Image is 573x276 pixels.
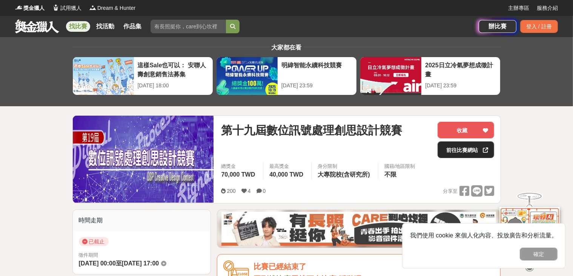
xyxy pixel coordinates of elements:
img: Cover Image [73,116,214,203]
a: 辦比賽 [479,20,516,33]
div: 比賽已經結束了 [253,260,494,273]
a: 這樣Sale也可以： 安聯人壽創意銷售法募集[DATE] 18:00 [72,57,213,95]
div: [DATE] 23:59 [425,82,496,90]
img: Logo [89,4,97,11]
a: 前往比賽網站 [438,141,494,158]
input: 有長照挺你，care到心坎裡！青春出手，拍出照顧 影音徵件活動 [151,20,226,33]
span: 至 [116,260,122,267]
div: 國籍/地區限制 [384,163,415,170]
a: 主辦專區 [508,4,529,12]
span: 200 [227,188,235,194]
a: 找活動 [93,21,117,32]
span: [DATE] 17:00 [122,260,159,267]
div: 這樣Sale也可以： 安聯人壽創意銷售法募集 [138,61,209,78]
span: 4 [248,188,251,194]
span: 總獎金 [221,163,257,170]
img: 35ad34ac-3361-4bcf-919e-8d747461931d.jpg [221,212,496,246]
a: 明緯智能永續科技競賽[DATE] 23:59 [216,57,357,95]
span: 最高獎金 [269,163,305,170]
span: 不限 [384,171,396,178]
div: [DATE] 23:59 [281,82,353,90]
a: 服務介紹 [537,4,558,12]
div: 身分限制 [318,163,372,170]
div: 2025日立冷氣夢想成徵計畫 [425,61,496,78]
span: 分享至 [443,186,458,197]
span: Dream & Hunter [97,4,135,12]
span: 我們使用 cookie 來個人化內容、投放廣告和分析流量。 [410,232,558,239]
span: 已截止 [79,237,109,246]
button: 收藏 [438,122,494,138]
img: d2146d9a-e6f6-4337-9592-8cefde37ba6b.png [499,207,560,257]
span: 大家都在看 [270,44,304,51]
div: [DATE] 18:00 [138,82,209,90]
span: 40,000 TWD [269,171,303,178]
div: 時間走期 [73,210,211,231]
span: [DATE] 00:00 [79,260,116,267]
a: Logo獎金獵人 [15,4,45,12]
span: 獎金獵人 [23,4,45,12]
div: 明緯智能永續科技競賽 [281,61,353,78]
span: 0 [263,188,266,194]
span: 大專院校(含研究所) [318,171,370,178]
a: 作品集 [120,21,144,32]
span: 試用獵人 [60,4,81,12]
img: Logo [15,4,23,11]
button: 確定 [520,248,558,260]
div: 登入 / 註冊 [520,20,558,33]
img: Logo [52,4,60,11]
a: 找比賽 [66,21,90,32]
a: LogoDream & Hunter [89,4,135,12]
span: 70,000 TWD [221,171,255,178]
a: Logo試用獵人 [52,4,81,12]
span: 第十九屆數位訊號處理創思設計競賽 [221,122,402,139]
a: 2025日立冷氣夢想成徵計畫[DATE] 23:59 [360,57,501,95]
span: 徵件期間 [79,252,98,258]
